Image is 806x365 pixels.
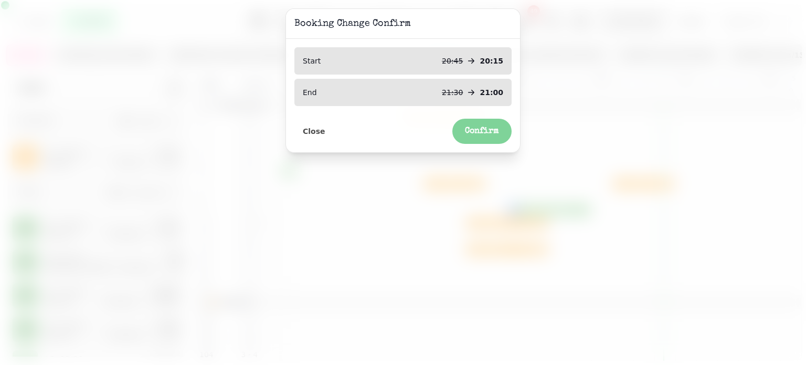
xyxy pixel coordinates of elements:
[442,56,463,66] p: 20:45
[294,124,334,138] button: Close
[303,87,317,98] p: End
[480,56,503,66] p: 20:15
[294,17,512,30] h3: Booking Change Confirm
[465,127,499,135] span: Confirm
[452,119,512,144] button: Confirm
[303,56,321,66] p: Start
[480,87,503,98] p: 21:00
[442,87,463,98] p: 21:30
[303,128,325,135] span: Close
